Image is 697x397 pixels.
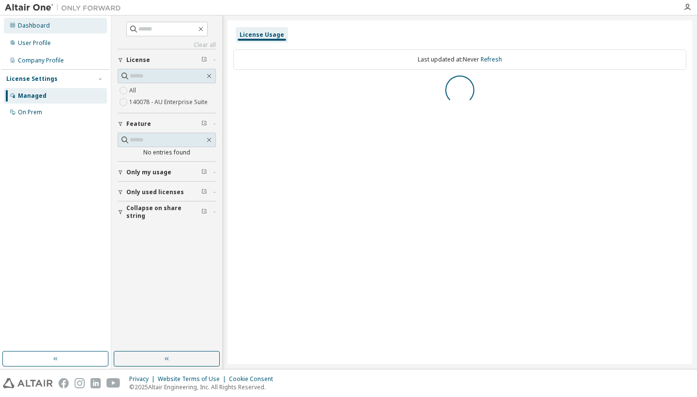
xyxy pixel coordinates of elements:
[118,49,216,71] button: License
[3,378,53,388] img: altair_logo.svg
[201,208,207,216] span: Clear filter
[240,31,284,39] div: License Usage
[126,56,150,64] span: License
[158,375,229,383] div: Website Terms of Use
[18,39,51,47] div: User Profile
[201,168,207,176] span: Clear filter
[481,55,502,63] a: Refresh
[126,120,151,128] span: Feature
[118,162,216,183] button: Only my usage
[229,375,279,383] div: Cookie Consent
[129,85,138,96] label: All
[201,120,207,128] span: Clear filter
[129,375,158,383] div: Privacy
[233,49,686,70] div: Last updated at: Never
[18,57,64,64] div: Company Profile
[118,201,216,223] button: Collapse on share string
[126,188,184,196] span: Only used licenses
[18,108,42,116] div: On Prem
[118,41,216,49] a: Clear all
[6,75,58,83] div: License Settings
[129,96,210,108] label: 140078 - AU Enterprise Suite
[126,168,171,176] span: Only my usage
[201,56,207,64] span: Clear filter
[59,378,69,388] img: facebook.svg
[75,378,85,388] img: instagram.svg
[118,113,216,135] button: Feature
[118,149,216,156] div: No entries found
[129,383,279,391] p: © 2025 Altair Engineering, Inc. All Rights Reserved.
[201,188,207,196] span: Clear filter
[106,378,121,388] img: youtube.svg
[18,92,46,100] div: Managed
[126,204,201,220] span: Collapse on share string
[118,182,216,203] button: Only used licenses
[91,378,101,388] img: linkedin.svg
[18,22,50,30] div: Dashboard
[5,3,126,13] img: Altair One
